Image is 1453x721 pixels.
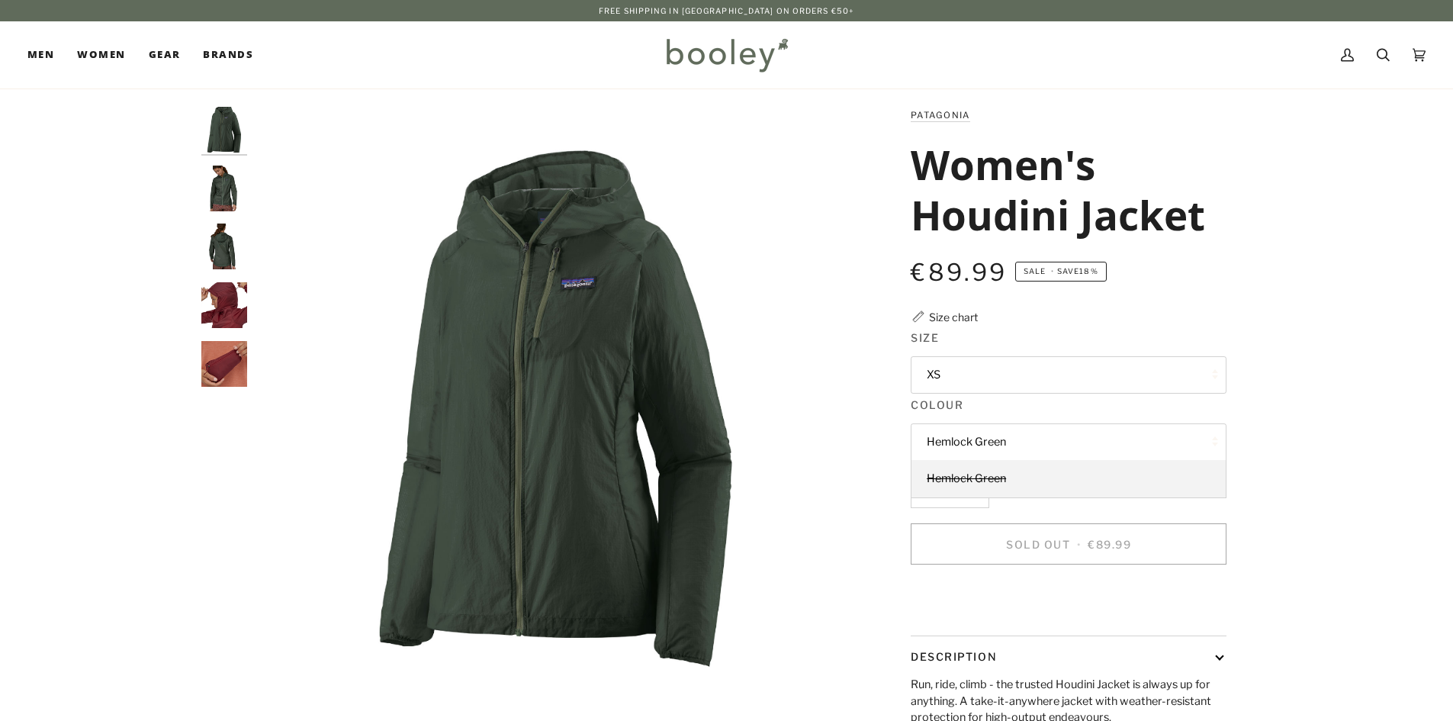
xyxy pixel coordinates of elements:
[27,21,66,89] a: Men
[77,47,125,63] span: Women
[201,224,247,269] img: Patagonia Women's Houdini Jacket Hemlock Green - Booley Galway
[911,258,1007,287] span: €89.99
[1024,267,1046,275] span: Sale
[599,5,854,17] p: Free Shipping in [GEOGRAPHIC_DATA] on Orders €50+
[929,309,978,325] div: Size chart
[201,282,247,328] img: Patagonia Women's Houdini Jacket - Booley Galway
[201,107,247,153] img: Patagonia Women's Houdini Jacket Hemlock Green - Booley Galway
[911,330,939,346] span: Size
[911,523,1226,565] button: Sold Out • €89.99
[927,472,1006,485] span: Hemlock Green
[149,47,181,63] span: Gear
[911,460,1226,498] a: Hemlock Green
[137,21,192,89] a: Gear
[911,397,963,413] span: Colour
[203,47,253,63] span: Brands
[191,21,265,89] a: Brands
[27,47,54,63] span: Men
[911,356,1226,394] button: XS
[660,33,793,77] img: Booley
[1006,538,1070,551] span: Sold Out
[1074,538,1085,551] span: •
[911,423,1226,461] button: Hemlock Green
[201,341,247,387] img: Patagonia Women's Houdini Jacket - Booley Galway
[66,21,137,89] a: Women
[1048,267,1057,275] em: •
[1079,267,1098,275] span: 18%
[911,139,1215,240] h1: Women's Houdini Jacket
[911,110,969,121] a: Patagonia
[911,636,1226,677] button: Description
[255,107,858,710] img: Patagonia Women&#39;s Houdini Jacket Hemlock Green - Booley Galway
[201,166,247,211] img: Patagonia Women's Houdini Jacket Hemlock Green - Booley Galway
[1088,538,1131,551] span: €89.99
[255,107,858,710] div: Patagonia Women's Houdini Jacket Hemlock Green - Booley Galway
[1015,262,1107,282] span: Save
